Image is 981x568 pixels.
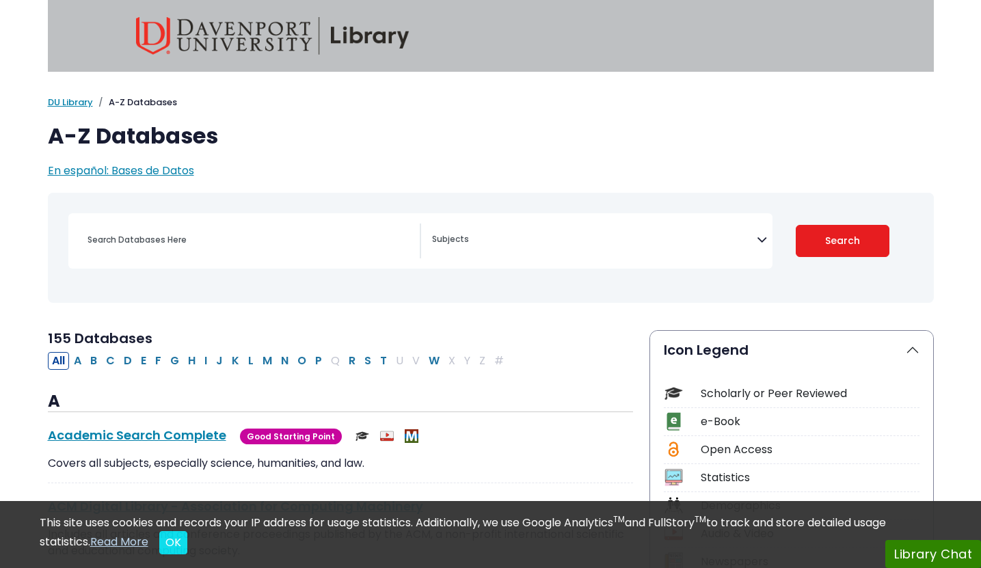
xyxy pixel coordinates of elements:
div: Alpha-list to filter by first letter of database name [48,352,509,368]
button: Filter Results A [70,352,85,370]
button: Filter Results F [151,352,165,370]
div: Open Access [701,442,919,458]
img: Scholarly or Peer Reviewed [355,429,369,443]
button: Filter Results O [293,352,310,370]
div: e-Book [701,414,919,430]
span: Good Starting Point [240,429,342,444]
img: Icon Open Access [665,440,682,459]
button: Filter Results K [228,352,243,370]
h1: A-Z Databases [48,123,934,149]
button: Filter Results T [376,352,391,370]
input: Search database by title or keyword [79,230,420,249]
img: Davenport University Library [136,17,409,55]
sup: TM [695,513,706,525]
button: Library Chat [885,540,981,568]
button: Filter Results J [212,352,227,370]
textarea: Search [432,235,757,246]
img: MeL (Michigan electronic Library) [405,429,418,443]
button: Filter Results H [184,352,200,370]
h3: A [48,392,633,412]
div: Demographics [701,498,919,514]
img: Audio & Video [380,429,394,443]
button: Filter Results C [102,352,119,370]
button: Filter Results B [86,352,101,370]
a: Academic Search Complete [48,427,226,444]
a: DU Library [48,96,93,109]
button: Filter Results R [345,352,360,370]
img: Icon Scholarly or Peer Reviewed [664,384,683,403]
button: Filter Results E [137,352,150,370]
div: Scholarly or Peer Reviewed [701,386,919,402]
img: Icon Demographics [664,496,683,515]
button: Filter Results G [166,352,183,370]
li: A-Z Databases [93,96,177,109]
button: Icon Legend [650,331,933,369]
a: Read More [90,534,148,550]
img: Icon e-Book [664,412,683,431]
button: Submit for Search Results [796,225,889,257]
button: Filter Results D [120,352,136,370]
button: Filter Results P [311,352,326,370]
button: Filter Results S [360,352,375,370]
a: ACM Digital Library - Association for Computing Machinery [48,498,423,515]
button: All [48,352,69,370]
button: Filter Results I [200,352,211,370]
button: Filter Results M [258,352,276,370]
a: En español: Bases de Datos [48,163,194,178]
sup: TM [613,513,625,525]
button: Filter Results N [277,352,293,370]
button: Filter Results L [244,352,258,370]
p: Covers all subjects, especially science, humanities, and law. [48,455,633,472]
button: Filter Results W [425,352,444,370]
img: Icon Statistics [664,468,683,487]
nav: Search filters [48,193,934,303]
button: Close [159,531,187,554]
nav: breadcrumb [48,96,934,109]
div: Statistics [701,470,919,486]
div: This site uses cookies and records your IP address for usage statistics. Additionally, we use Goo... [40,515,942,554]
span: 155 Databases [48,329,152,348]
